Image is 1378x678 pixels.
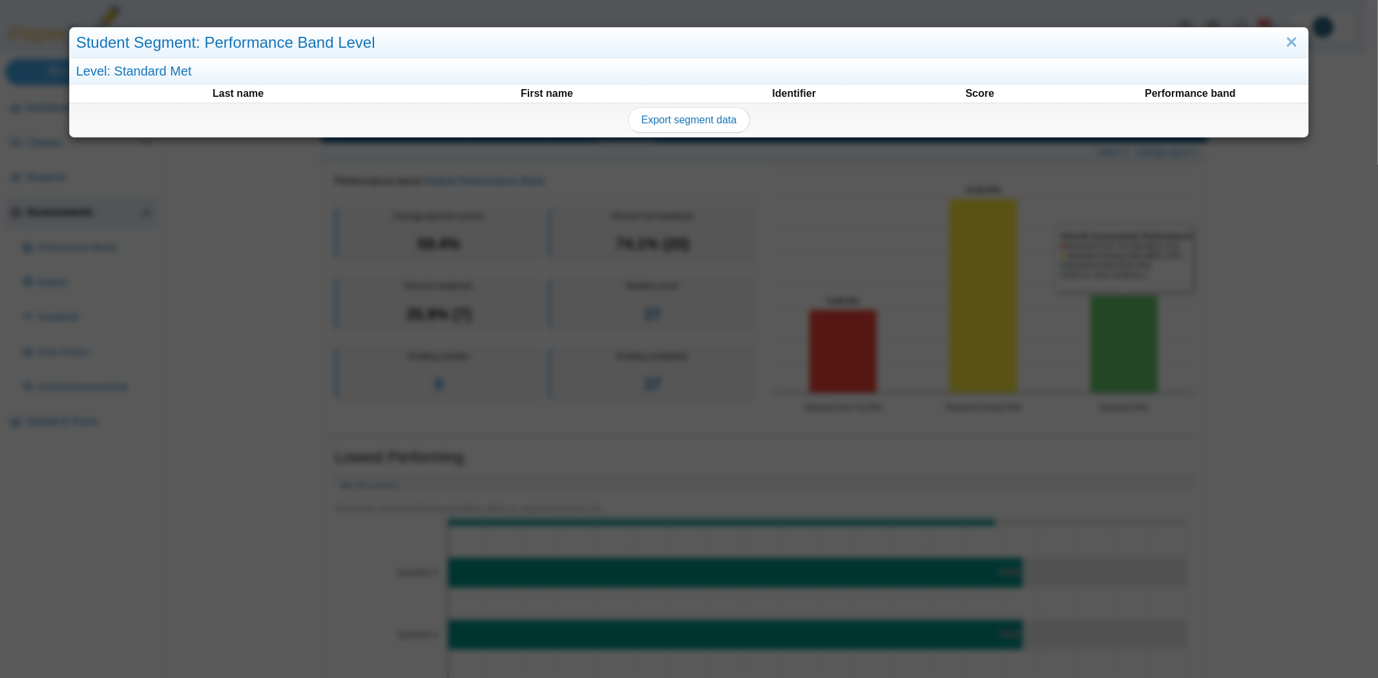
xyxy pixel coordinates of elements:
th: First name [393,86,701,101]
a: Close [1282,32,1302,54]
th: Score [888,86,1072,101]
div: Level: Standard Met [70,58,1309,85]
a: Export segment data [628,107,751,133]
th: Identifier [702,86,887,101]
div: Student Segment: Performance Band Level [70,28,1309,58]
th: Performance band [1074,86,1308,101]
th: Last name [85,86,392,101]
span: Export segment data [642,114,737,125]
